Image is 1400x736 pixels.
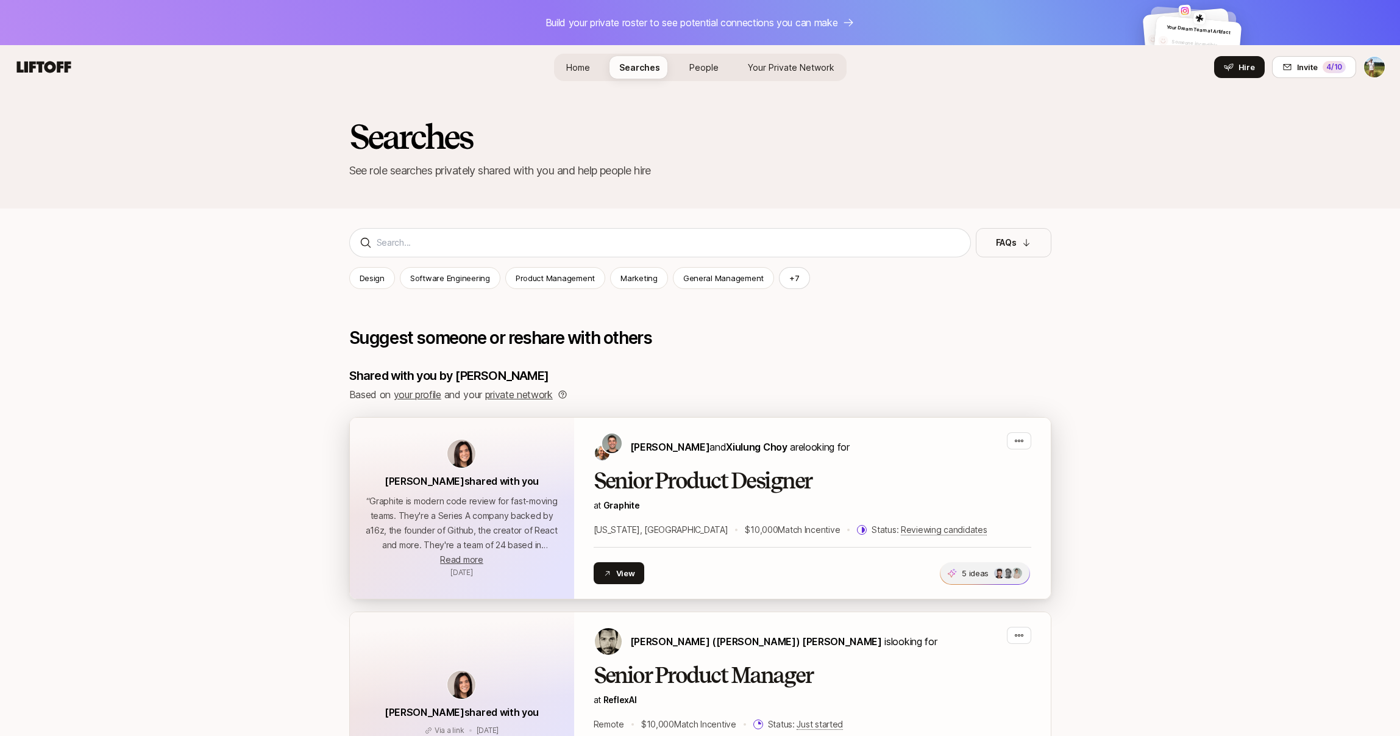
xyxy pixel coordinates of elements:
[602,434,622,453] img: Tomas Reimers
[630,441,710,453] span: [PERSON_NAME]
[477,726,499,735] span: October 9, 2025 11:10am
[594,717,624,732] p: Remote
[385,706,539,718] span: [PERSON_NAME] shared with you
[1272,56,1356,78] button: Invite4/10
[630,439,850,455] p: are looking for
[683,272,764,284] p: General Management
[996,235,1017,250] p: FAQs
[594,663,1031,688] h2: Senior Product Manager
[349,328,1051,348] p: Suggest someone or reshare with others
[1158,35,1169,46] img: default-avatar.svg
[394,388,441,401] a: your profile
[1297,61,1318,73] span: Invite
[603,500,640,510] a: Graphite
[976,228,1051,257] button: FAQs
[377,235,961,250] input: Search...
[485,388,553,401] a: private network
[1214,56,1265,78] button: Hire
[620,272,658,284] p: Marketing
[1238,61,1255,73] span: Hire
[435,725,464,736] p: Via a link
[641,717,736,732] p: $10,000 Match Incentive
[962,567,989,579] p: 5 ideas
[738,56,844,79] a: Your Private Network
[745,523,840,537] p: $10,000 Match Incentive
[1363,56,1385,78] button: Tyler Kieft
[440,552,483,567] button: Read more
[594,693,1031,707] p: at
[995,568,1006,579] img: 7bf30482_e1a5_47b4_9e0f_fc49ddd24bf6.jpg
[680,56,728,79] a: People
[1012,568,1023,579] img: ACg8ocKhcGRvChYzWN2dihFRyxedT7mU-5ndcsMXykEoNcm4V62MVdan=s160-c
[901,524,987,535] span: Reviewing candidates
[872,523,987,537] p: Status:
[447,440,475,468] img: avatar-url
[349,162,1051,179] p: See role searches privately shared with you and help people hire
[630,635,882,648] span: [PERSON_NAME] ([PERSON_NAME]) [PERSON_NAME]
[545,15,838,30] p: Build your private roster to see potential connections you can make
[1323,61,1346,73] div: 4 /10
[768,717,843,732] p: Status:
[360,272,385,284] p: Design
[594,523,728,537] p: [US_STATE], [GEOGRAPHIC_DATA]
[748,62,834,73] span: Your Private Network
[594,562,645,584] button: View
[940,562,1030,585] button: 5 ideas
[1167,24,1231,35] span: Your Dream Team at Artifact
[726,441,787,453] span: Xiulung Choy
[1179,4,1192,17] img: 7661de7f_06e1_4c69_8654_c3eaf64fb6e4.jpg
[689,62,719,73] span: People
[779,267,810,289] button: +7
[450,568,473,577] span: October 1, 2024 10:07am
[1364,57,1385,77] img: Tyler Kieft
[349,367,1051,384] p: Shared with you by [PERSON_NAME]
[1003,568,1014,579] img: 33f207b1_b18a_494d_993f_6cda6c0df701.jpg
[594,498,1031,513] p: at
[556,56,600,79] a: Home
[349,387,553,402] p: Based on and your
[595,446,609,460] img: Xiulung Choy
[709,441,787,453] span: and
[516,272,595,284] p: Product Management
[566,62,590,73] span: Home
[609,56,670,79] a: Searches
[349,118,473,155] h2: Searches
[595,628,622,655] img: Jonathan (Jasper) Sherman-Presser
[1148,34,1159,45] img: default-avatar.svg
[410,272,490,284] p: Software Engineering
[797,719,843,730] span: Just started
[594,469,1031,493] h2: Senior Product Designer
[364,494,560,552] p: “ Graphite is modern code review for fast-moving teams. They're a Series A company backed by a16z...
[603,695,637,705] a: ReflexAI
[630,634,937,649] p: is looking for
[619,62,660,73] span: Searches
[1171,38,1237,51] p: Someone incredible
[1193,12,1206,24] img: 8449d47f_5acf_49ef_9f9e_04c873acc53a.jpg
[385,475,539,487] span: [PERSON_NAME] shared with you
[447,671,475,699] img: avatar-url
[440,554,483,565] span: Read more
